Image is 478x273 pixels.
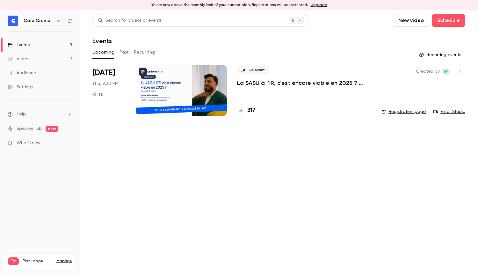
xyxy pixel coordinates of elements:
[393,14,429,27] button: New video
[17,140,40,146] span: What's new
[98,17,162,24] div: Search for videos or events
[416,50,465,60] button: Recurring events
[92,47,114,57] button: Upcoming
[17,125,42,132] a: SpeakerHub
[433,108,465,115] a: Enter Studio
[237,106,255,115] a: 317
[311,3,327,8] a: Upgrade
[134,47,155,57] button: Recurring
[8,42,30,48] div: Events
[92,37,112,45] h1: Events
[237,79,371,87] a: La SASU à l’IR, c’est encore viable en 2025 ? [MASTERCLASS]
[247,106,255,115] h4: 317
[8,257,19,265] span: Pro
[237,66,269,74] span: Live event
[381,108,426,115] a: Registration page
[92,68,115,78] span: [DATE]
[119,47,129,57] button: Past
[432,14,465,27] button: Schedule
[56,259,72,264] a: Manage
[17,111,26,118] span: Help
[92,80,119,87] span: Thu, 9:30 PM
[444,68,448,75] span: IM
[24,18,54,24] h6: Café Crème Club
[8,56,30,62] div: Videos
[416,68,440,75] span: Created by
[46,126,58,132] span: new
[8,16,18,26] img: Café Crème Club
[92,65,126,116] div: Sep 4 Thu, 9:30 PM (Europe/Paris)
[8,111,72,118] li: help-dropdown-opener
[64,140,72,146] iframe: Noticeable Trigger
[92,92,103,97] div: 1 h
[8,84,33,90] div: Settings
[8,70,36,76] div: Audience
[23,259,53,264] span: Plan usage
[442,68,450,75] span: Ihsan MOHAMAD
